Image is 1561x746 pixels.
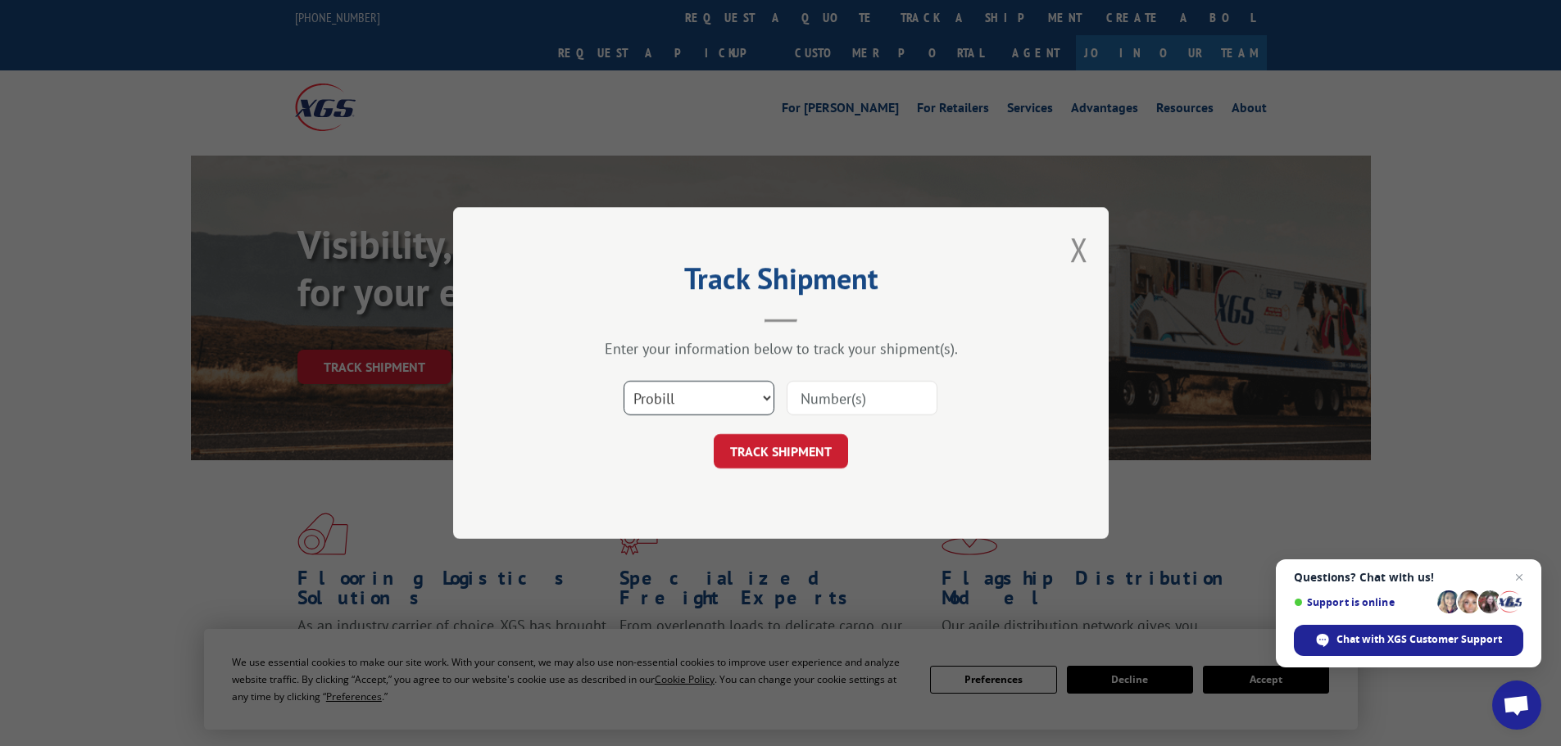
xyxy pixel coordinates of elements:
[1294,596,1432,608] span: Support is online
[1070,228,1088,271] button: Close modal
[1336,632,1502,647] span: Chat with XGS Customer Support
[787,381,937,415] input: Number(s)
[1509,567,1529,587] span: Close chat
[1294,625,1523,656] div: Chat with XGS Customer Support
[535,339,1027,358] div: Enter your information below to track your shipment(s).
[714,434,848,468] button: TRACK SHIPMENT
[1294,571,1523,584] span: Questions? Chat with us!
[1492,680,1541,730] div: Open chat
[535,267,1027,298] h2: Track Shipment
